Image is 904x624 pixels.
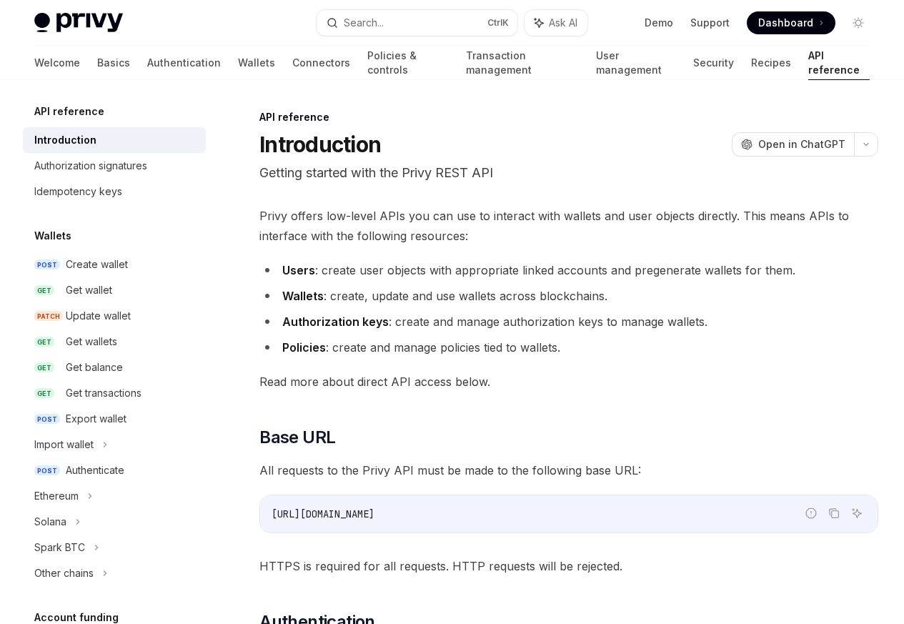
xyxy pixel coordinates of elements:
span: [URL][DOMAIN_NAME] [272,507,374,520]
span: HTTPS is required for all requests. HTTP requests will be rejected. [259,556,878,576]
span: GET [34,337,54,347]
span: POST [34,465,60,476]
a: Welcome [34,46,80,80]
a: PATCHUpdate wallet [23,303,206,329]
li: : create and manage authorization keys to manage wallets. [259,312,878,332]
span: GET [34,362,54,373]
span: Read more about direct API access below. [259,372,878,392]
a: User management [596,46,676,80]
a: Introduction [23,127,206,153]
button: Ask AI [848,504,866,523]
p: Getting started with the Privy REST API [259,163,878,183]
a: Connectors [292,46,350,80]
div: Search... [344,14,384,31]
strong: Authorization keys [282,315,389,329]
button: Search...CtrlK [317,10,517,36]
span: Ctrl K [487,17,509,29]
a: POSTExport wallet [23,406,206,432]
a: GETGet wallets [23,329,206,355]
div: Ethereum [34,487,79,505]
a: Recipes [751,46,791,80]
button: Report incorrect code [802,504,820,523]
div: Introduction [34,132,96,149]
span: Base URL [259,426,335,449]
a: POSTAuthenticate [23,457,206,483]
div: Import wallet [34,436,94,453]
button: Copy the contents from the code block [825,504,843,523]
strong: Users [282,263,315,277]
div: Get wallet [66,282,112,299]
a: Authorization signatures [23,153,206,179]
a: Support [690,16,730,30]
a: GETGet wallet [23,277,206,303]
a: API reference [808,46,870,80]
a: POSTCreate wallet [23,252,206,277]
div: Idempotency keys [34,183,122,200]
div: Get transactions [66,385,141,402]
li: : create user objects with appropriate linked accounts and pregenerate wallets for them. [259,260,878,280]
div: Update wallet [66,307,131,325]
img: light logo [34,13,123,33]
strong: Wallets [282,289,324,303]
span: GET [34,388,54,399]
div: Spark BTC [34,539,85,556]
a: Idempotency keys [23,179,206,204]
button: Toggle dark mode [847,11,870,34]
a: Demo [645,16,673,30]
a: GETGet balance [23,355,206,380]
li: : create and manage policies tied to wallets. [259,337,878,357]
span: POST [34,259,60,270]
span: Dashboard [758,16,813,30]
div: Other chains [34,565,94,582]
a: Authentication [147,46,221,80]
div: API reference [259,110,878,124]
a: GETGet transactions [23,380,206,406]
a: Security [693,46,734,80]
div: Get balance [66,359,123,376]
button: Ask AI [525,10,587,36]
span: PATCH [34,311,63,322]
a: Dashboard [747,11,835,34]
div: Export wallet [66,410,126,427]
a: Basics [97,46,130,80]
div: Create wallet [66,256,128,273]
h5: API reference [34,103,104,120]
a: Policies & controls [367,46,449,80]
div: Get wallets [66,333,117,350]
span: Ask AI [549,16,577,30]
h1: Introduction [259,132,381,157]
span: GET [34,285,54,296]
span: Privy offers low-level APIs you can use to interact with wallets and user objects directly. This ... [259,206,878,246]
div: Solana [34,513,66,530]
div: Authenticate [66,462,124,479]
h5: Wallets [34,227,71,244]
strong: Policies [282,340,326,355]
a: Wallets [238,46,275,80]
a: Transaction management [466,46,579,80]
span: All requests to the Privy API must be made to the following base URL: [259,460,878,480]
span: Open in ChatGPT [758,137,845,152]
span: POST [34,414,60,425]
button: Open in ChatGPT [732,132,854,157]
div: Authorization signatures [34,157,147,174]
li: : create, update and use wallets across blockchains. [259,286,878,306]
